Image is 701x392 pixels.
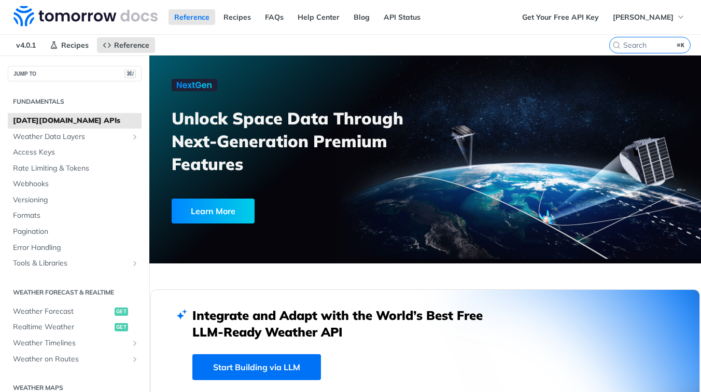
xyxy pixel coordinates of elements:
a: Start Building via LLM [192,354,321,380]
span: get [115,307,128,316]
span: Recipes [61,40,89,50]
a: Pagination [8,224,142,240]
span: Rate Limiting & Tokens [13,163,139,174]
span: Weather on Routes [13,354,128,365]
a: Error Handling [8,240,142,256]
h3: Unlock Space Data Through Next-Generation Premium Features [172,107,437,175]
a: Tools & LibrariesShow subpages for Tools & Libraries [8,256,142,271]
a: Webhooks [8,176,142,192]
button: Show subpages for Weather on Routes [131,355,139,363]
span: Webhooks [13,179,139,189]
h2: Fundamentals [8,97,142,106]
button: [PERSON_NAME] [607,9,691,25]
a: Reference [97,37,155,53]
span: Weather Data Layers [13,132,128,142]
span: Realtime Weather [13,322,112,332]
a: FAQs [259,9,289,25]
img: Tomorrow.io Weather API Docs [13,6,158,26]
a: Weather TimelinesShow subpages for Weather Timelines [8,335,142,351]
a: Weather on RoutesShow subpages for Weather on Routes [8,352,142,367]
span: Reference [114,40,149,50]
button: Show subpages for Weather Data Layers [131,133,139,141]
a: Realtime Weatherget [8,319,142,335]
svg: Search [612,41,621,49]
button: JUMP TO⌘/ [8,66,142,81]
button: Show subpages for Weather Timelines [131,339,139,347]
a: Get Your Free API Key [516,9,605,25]
h2: Integrate and Adapt with the World’s Best Free LLM-Ready Weather API [192,307,498,340]
a: Formats [8,208,142,223]
a: Access Keys [8,145,142,160]
span: v4.0.1 [10,37,41,53]
span: Weather Forecast [13,306,112,317]
span: Error Handling [13,243,139,253]
img: NextGen [172,79,217,91]
button: Show subpages for Tools & Libraries [131,259,139,268]
span: [DATE][DOMAIN_NAME] APIs [13,116,139,126]
a: Rate Limiting & Tokens [8,161,142,176]
a: Versioning [8,192,142,208]
a: Recipes [218,9,257,25]
a: Learn More [172,199,383,223]
kbd: ⌘K [675,40,688,50]
a: Weather Forecastget [8,304,142,319]
a: Blog [348,9,375,25]
span: [PERSON_NAME] [613,12,674,22]
a: Recipes [44,37,94,53]
span: get [115,323,128,331]
span: Weather Timelines [13,338,128,348]
a: Reference [169,9,215,25]
a: Weather Data LayersShow subpages for Weather Data Layers [8,129,142,145]
span: ⌘/ [124,69,136,78]
div: Learn More [172,199,255,223]
a: Help Center [292,9,345,25]
h2: Weather Forecast & realtime [8,288,142,297]
span: Tools & Libraries [13,258,128,269]
a: API Status [378,9,426,25]
span: Versioning [13,195,139,205]
a: [DATE][DOMAIN_NAME] APIs [8,113,142,129]
span: Formats [13,211,139,221]
span: Access Keys [13,147,139,158]
span: Pagination [13,227,139,237]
